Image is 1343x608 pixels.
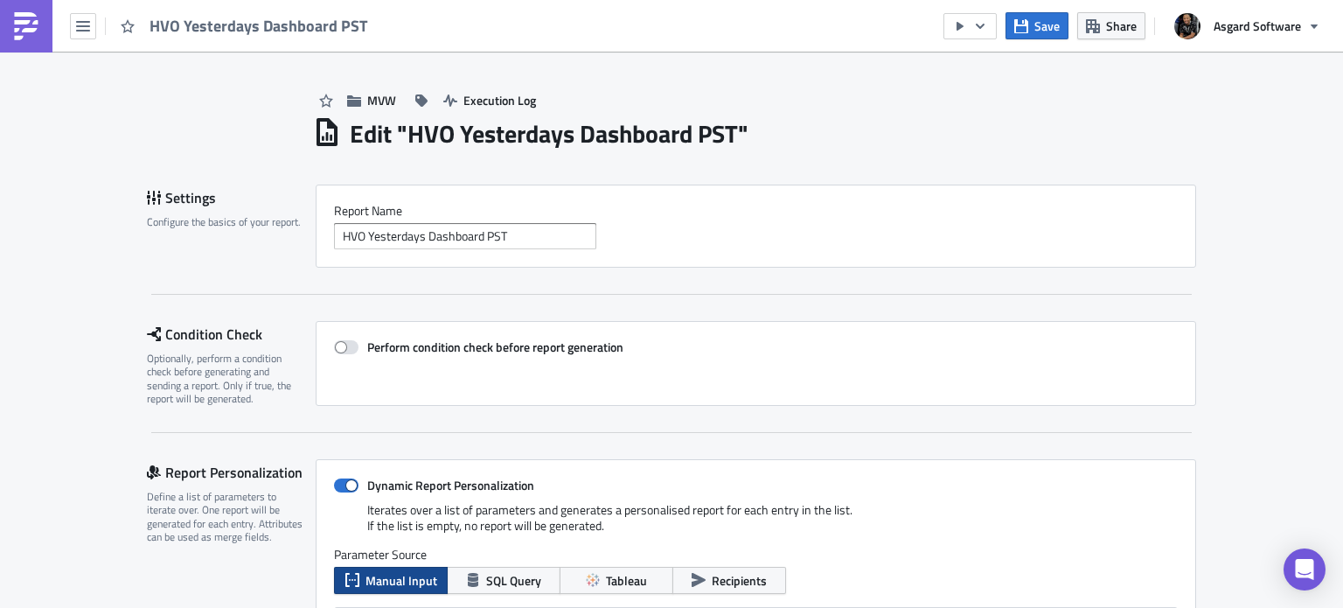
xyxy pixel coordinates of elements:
span: HVO Yesterdays Dashboard PST [150,16,369,36]
div: Condition Check [147,321,316,347]
div: Define a list of parameters to iterate over. One report will be generated for each entry. Attribu... [147,490,304,544]
span: Manual Input [365,571,437,590]
button: Asgard Software [1164,7,1330,45]
span: Tableau [606,571,647,590]
div: Report Personalization [147,459,316,486]
body: Rich Text Area. Press ALT-0 for help. [7,7,835,309]
button: Tableau [560,567,673,594]
span: Share [1106,17,1137,35]
p: Let us know if you have any questions or concerns regarding the data or the distribution list! [348,154,681,182]
span: Execution Log [463,91,536,109]
button: MVW [338,87,405,114]
img: PushMetrics [12,12,40,40]
p: Please find the [DATE] Dashboard PDF attached to this email. The dashboard contains a snapshot of... [348,100,681,142]
div: Iterates over a list of parameters and generates a personalised report for each entry in the list... [334,502,1178,547]
span: Recipients [712,571,767,590]
label: Report Nam﻿e [334,203,1178,219]
div: Configure the basics of your report. [147,215,304,228]
div: Optionally, perform a condition check before generating and sending a report. Only if true, the r... [147,352,304,406]
div: Open Intercom Messenger [1284,549,1326,591]
td: Powered by Asgard Analytics [161,9,682,33]
button: Execution Log [435,87,545,114]
h1: Edit " HVO Yesterdays Dashboard PST " [350,118,748,150]
a: {{ row.first_name }} [428,73,532,87]
p: Good Morning, , [348,73,681,87]
span: SQL Query [486,571,541,590]
div: Settings [147,185,316,211]
label: Parameter Source [334,547,1178,563]
button: SQL Query [447,567,560,594]
button: Share [1077,12,1145,39]
strong: Dynamic Report Personalization [367,476,534,494]
span: MVW [367,91,396,109]
img: Asgard Analytics [162,61,310,112]
button: Manual Input [334,567,448,594]
span: Asgard Software [1214,17,1301,35]
button: Recipients [672,567,786,594]
span: Save [1034,17,1060,35]
strong: Perform condition check before report generation [367,338,623,356]
button: Save [1006,12,1068,39]
img: Avatar [1173,11,1202,41]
